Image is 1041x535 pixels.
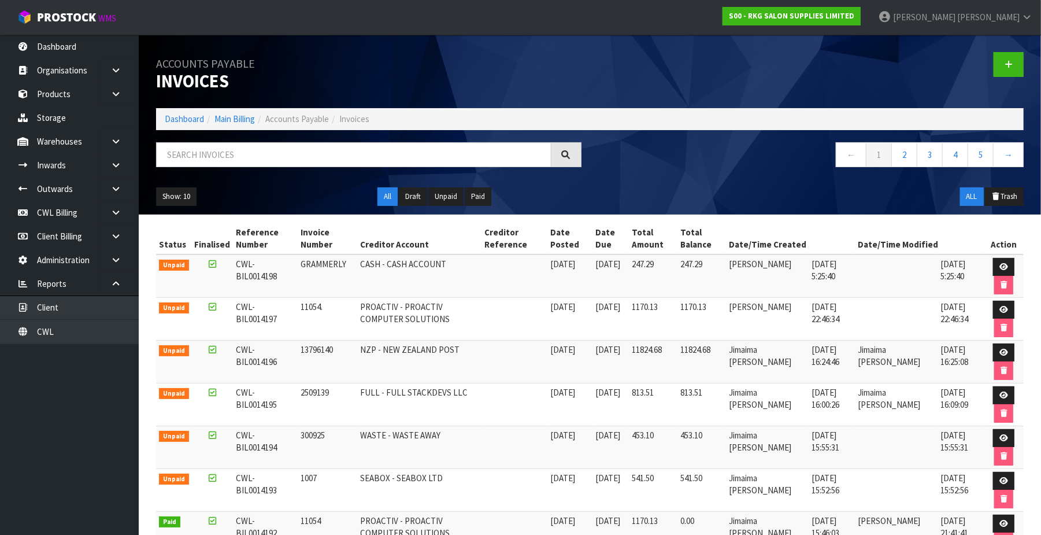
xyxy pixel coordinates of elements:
span: FULL - FULL STACKDEVS LLC [360,387,468,398]
span: 541.50 [681,473,703,484]
span: PROACTIV - PROACTIV COMPUTER SOLUTIONS [360,301,450,324]
span: 300925 [301,430,325,441]
th: Date Due [592,223,629,254]
span: WASTE - WASTE AWAY [360,430,440,441]
span: CWL-BIL0014198 [236,259,277,282]
a: S00 - RKG SALON SUPPLIES LIMITED [723,7,861,25]
th: Creditor Account [357,223,481,254]
span: [DATE] 15:55:31 [812,430,839,453]
span: [PERSON_NAME] [957,12,1020,23]
th: Status [156,223,192,254]
button: All [377,187,398,206]
th: Reference Number [234,223,298,254]
small: Accounts Payable [156,56,255,71]
span: [DATE] [550,430,575,441]
span: 0.00 [681,515,695,526]
span: Jimaima [PERSON_NAME] [858,387,920,410]
span: CWL-BIL0014197 [236,301,277,324]
span: 813.51 [632,387,654,398]
span: 453.10 [632,430,654,441]
span: [PERSON_NAME] [858,515,920,526]
th: Date/Time Created [726,223,855,254]
span: [DATE] 16:24:46 [812,344,839,367]
button: Show: 10 [156,187,197,206]
span: Jimaima [PERSON_NAME] [729,430,791,453]
span: [DATE] [550,515,575,526]
button: Unpaid [428,187,464,206]
span: Unpaid [159,431,189,442]
span: Unpaid [159,260,189,271]
span: [DATE] [550,473,575,484]
span: Unpaid [159,474,189,485]
span: [DATE] 16:25:08 [940,344,968,367]
span: [DATE] [550,387,575,398]
a: 4 [942,142,968,167]
h1: Invoices [156,52,581,91]
span: Invoices [339,113,369,124]
span: 247.29 [632,259,654,270]
span: [DATE] [595,430,620,441]
span: [DATE] [595,473,620,484]
strong: S00 - RKG SALON SUPPLIES LIMITED [729,11,854,21]
span: Jimaima [PERSON_NAME] [729,387,791,410]
span: NZP - NEW ZEALAND POST [360,344,460,355]
span: [DATE] 16:00:26 [812,387,839,410]
a: 2 [891,142,917,167]
span: [DATE] [550,344,575,355]
nav: Page navigation [599,142,1024,171]
span: GRAMMERLY [301,259,346,270]
span: 2509139 [301,387,329,398]
span: 247.29 [681,259,703,270]
span: 13796140 [301,344,333,355]
span: 1007 [301,473,317,484]
span: CASH - CASH ACCOUNT [360,259,446,270]
span: [DATE] [595,515,620,526]
th: Date Posted [547,223,592,254]
span: [PERSON_NAME] [729,259,791,270]
span: 453.10 [681,430,703,441]
span: [PERSON_NAME] [729,301,791,312]
span: CWL-BIL0014195 [236,387,277,410]
button: Paid [465,187,491,206]
span: [DATE] [595,387,620,398]
a: 3 [917,142,943,167]
th: Total Amount [629,223,677,254]
span: Jimaima [PERSON_NAME] [729,473,791,496]
span: [DATE] 22:46:34 [940,301,968,324]
span: Unpaid [159,345,189,357]
span: [DATE] [550,301,575,312]
span: Unpaid [159,302,189,314]
a: 1 [866,142,892,167]
input: Search invoices [156,142,551,167]
span: [DATE] 15:55:31 [940,430,968,453]
span: CWL-BIL0014193 [236,473,277,496]
a: 5 [968,142,994,167]
a: Dashboard [165,113,204,124]
img: cube-alt.png [17,10,32,24]
span: [DATE] 16:09:09 [940,387,968,410]
span: 11824.68 [681,344,711,355]
span: [DATE] [550,259,575,270]
span: 1170.13 [632,301,658,312]
span: 11824.68 [632,344,662,355]
span: [PERSON_NAME] [893,12,955,23]
th: Total Balance [678,223,726,254]
span: 813.51 [681,387,703,398]
span: [DATE] [595,259,620,270]
span: [DATE] 5:25:40 [940,259,965,282]
span: 1170.13 [632,515,658,526]
span: CWL-BIL0014196 [236,344,277,367]
button: ALL [960,187,984,206]
a: → [993,142,1024,167]
span: 11054 [301,515,321,526]
span: [DATE] 15:52:56 [812,473,839,496]
span: Paid [159,516,180,528]
th: Action [984,223,1024,254]
span: 11054. [301,301,323,312]
span: [DATE] 15:52:56 [940,473,968,496]
span: 1170.13 [681,301,707,312]
span: Jimaima [PERSON_NAME] [858,344,920,367]
span: [DATE] [595,301,620,312]
span: Jimaima [PERSON_NAME] [729,344,791,367]
button: Draft [399,187,427,206]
